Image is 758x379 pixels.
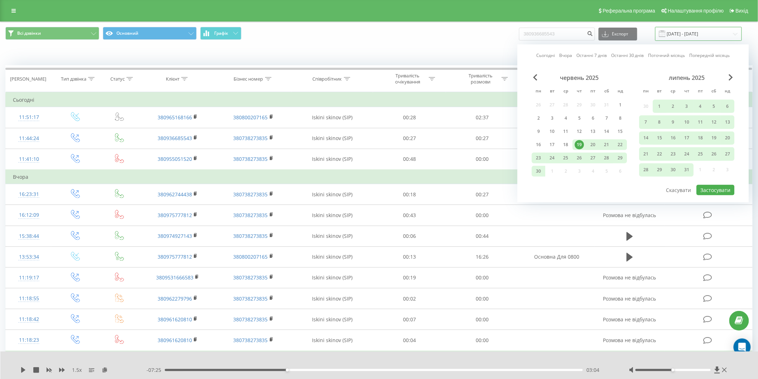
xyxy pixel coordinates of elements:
div: 15 [655,133,665,143]
div: 13 [589,127,598,136]
a: 380975777812 [158,253,192,260]
div: чт 24 лип 2025 р. [680,147,694,160]
div: 20 [589,140,598,149]
div: ср 16 лип 2025 р. [667,131,680,145]
div: сб 21 черв 2025 р. [600,139,614,150]
a: 380738273835 [234,274,268,281]
div: сб 5 лип 2025 р. [707,100,721,113]
div: 4 [561,114,571,123]
div: нд 1 черв 2025 р. [614,100,627,110]
td: 00:28 [373,107,446,128]
div: чт 26 черв 2025 р. [573,153,586,163]
div: 3 [548,114,557,123]
div: сб 12 лип 2025 р. [707,115,721,129]
td: Iskini skinov (SIP) [291,205,373,226]
div: ср 18 черв 2025 р. [559,139,573,150]
div: нд 6 лип 2025 р. [721,100,735,113]
div: пт 11 лип 2025 р. [694,115,707,129]
button: Скасувати [662,185,695,195]
div: пт 27 черв 2025 р. [586,153,600,163]
a: 380800207165 [234,114,268,121]
div: Тривалість очікування [389,73,427,85]
div: нд 8 черв 2025 р. [614,113,627,124]
div: 13:53:34 [13,250,45,264]
a: Вчора [559,52,572,59]
td: 02:37 [446,107,519,128]
div: 13 [723,117,733,127]
div: Статус [110,76,125,82]
div: 27 [589,153,598,163]
div: 22 [616,140,625,149]
td: 00:44 [446,226,519,246]
div: ср 2 лип 2025 р. [667,100,680,113]
div: 30 [669,165,678,174]
div: 4 [696,102,705,111]
div: пн 21 лип 2025 р. [639,147,653,160]
abbr: понеділок [641,86,652,97]
div: сб 26 лип 2025 р. [707,147,721,160]
td: Iskini skinov (SIP) [291,107,373,128]
div: 11:18:55 [13,292,45,306]
div: 24 [548,153,557,163]
td: Iskini skinov (SIP) [291,267,373,288]
div: 20 [723,133,733,143]
div: 21 [642,149,651,159]
button: Всі дзвінки [5,27,99,40]
div: 29 [655,165,665,174]
button: Експорт [599,28,637,40]
div: Клієнт [166,76,179,82]
div: 15:38:44 [13,229,45,243]
td: 00:43 [373,205,446,226]
td: Iskini skinov (SIP) [291,288,373,309]
div: пт 6 черв 2025 р. [586,113,600,124]
div: чт 19 черв 2025 р. [573,139,586,150]
a: Сьогодні [536,52,555,59]
div: сб 28 черв 2025 р. [600,153,614,163]
div: нд 20 лип 2025 р. [721,131,735,145]
div: 7 [642,117,651,127]
div: 16 [534,140,543,149]
div: 16:23:31 [13,187,45,201]
div: Accessibility label [286,369,289,371]
div: 14 [602,127,611,136]
div: вт 15 лип 2025 р. [653,131,667,145]
div: 11:44:24 [13,131,45,145]
div: 1 [616,100,625,110]
div: вт 10 черв 2025 р. [546,126,559,137]
span: Previous Month [533,74,538,81]
div: чт 5 черв 2025 р. [573,113,586,124]
td: Iskini skinov (SIP) [291,226,373,246]
div: 6 [723,102,733,111]
td: 00:07 [373,309,446,330]
td: 00:00 [446,288,519,309]
div: 10 [548,127,557,136]
div: пн 2 черв 2025 р. [532,113,546,124]
div: 5 [710,102,719,111]
abbr: середа [561,86,571,97]
abbr: четвер [682,86,692,97]
a: 380961620810 [158,316,192,323]
td: 16:26 [446,246,519,267]
td: 00:00 [446,267,519,288]
a: 380936685543 [158,135,192,141]
div: нд 13 лип 2025 р. [721,115,735,129]
div: 24 [682,149,692,159]
div: пн 30 черв 2025 р. [532,166,546,177]
a: 380955051520 [158,155,192,162]
abbr: вівторок [654,86,665,97]
div: 18 [561,140,571,149]
div: вт 1 лип 2025 р. [653,100,667,113]
a: 380738273835 [234,232,268,239]
td: 00:02 [373,288,446,309]
div: 11 [696,117,705,127]
button: Застосувати [697,185,735,195]
div: червень 2025 [532,74,627,81]
div: вт 3 черв 2025 р. [546,113,559,124]
div: 27 [723,149,733,159]
span: Налаштування профілю [668,8,724,14]
div: ср 25 черв 2025 р. [559,153,573,163]
div: 15 [616,127,625,136]
div: 23 [534,153,543,163]
div: чт 10 лип 2025 р. [680,115,694,129]
div: 11:41:10 [13,152,45,166]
